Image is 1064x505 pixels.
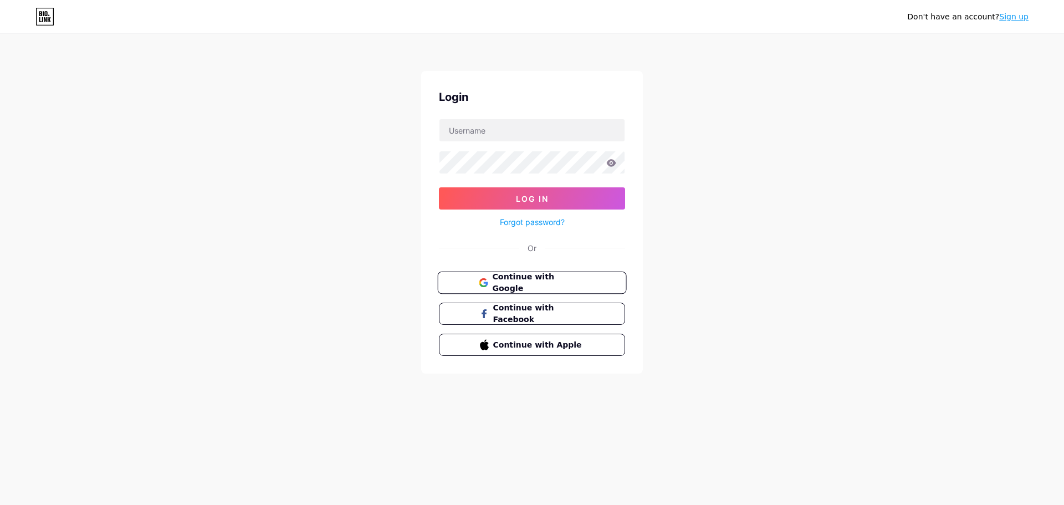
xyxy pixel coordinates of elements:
a: Continue with Google [439,272,625,294]
button: Continue with Apple [439,334,625,356]
button: Continue with Facebook [439,303,625,325]
input: Username [439,119,625,141]
button: Continue with Google [437,272,626,294]
div: Login [439,89,625,105]
a: Forgot password? [500,216,565,228]
span: Log In [516,194,549,203]
div: Or [528,242,536,254]
span: Continue with Google [492,271,585,295]
span: Continue with Facebook [493,302,585,325]
a: Sign up [999,12,1029,21]
span: Continue with Apple [493,339,585,351]
button: Log In [439,187,625,210]
div: Don't have an account? [907,11,1029,23]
